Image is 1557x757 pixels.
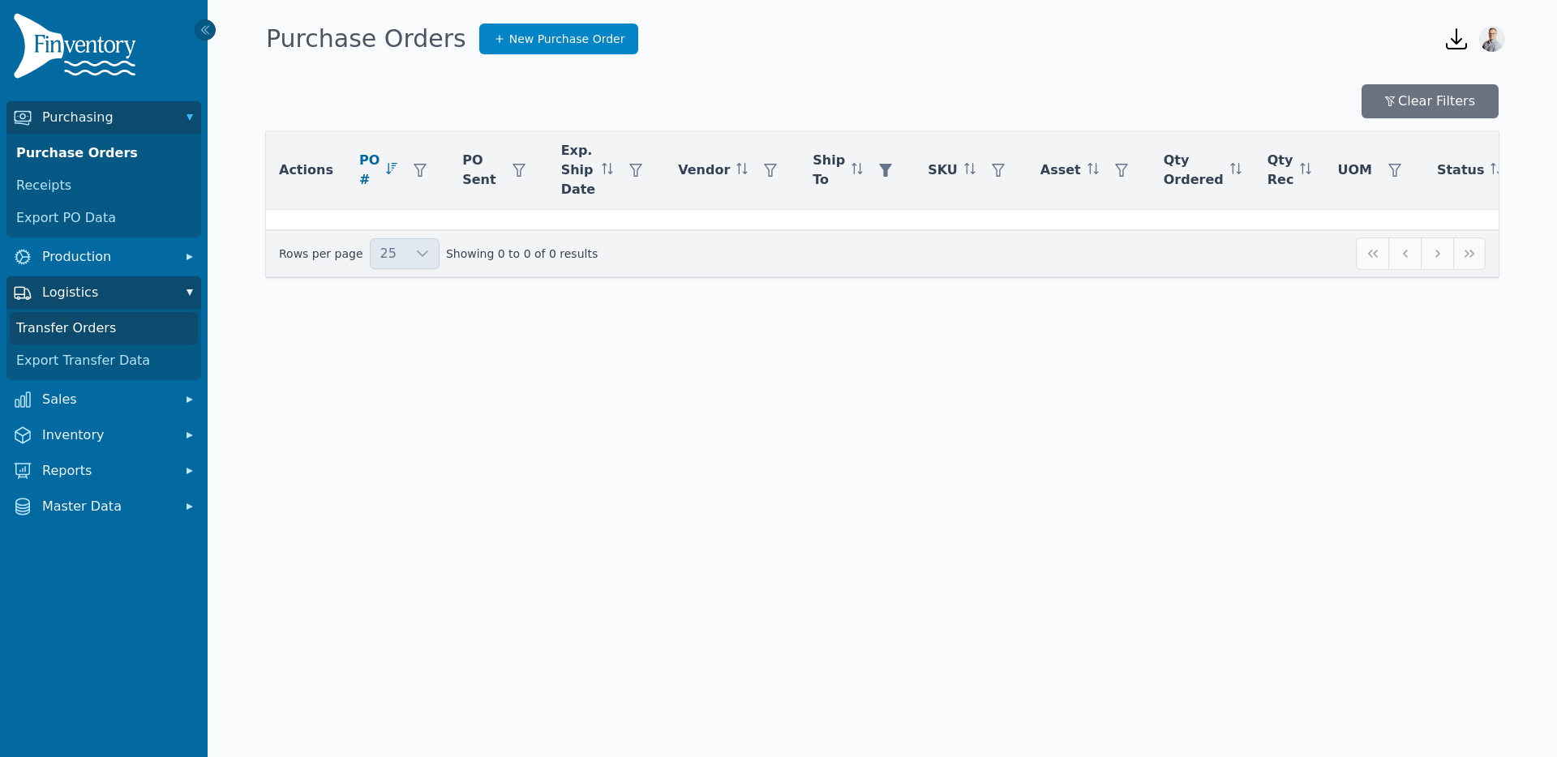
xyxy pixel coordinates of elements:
img: Joshua Benton [1479,26,1505,52]
span: Inventory [42,426,172,445]
span: Ship To [813,151,845,190]
span: PO Sent [462,151,495,190]
span: Master Data [42,497,172,516]
span: SKU [928,160,958,180]
button: Sales [6,383,201,416]
a: Purchase Orders [10,137,198,169]
a: Export PO Data [10,202,198,234]
span: UOM [1337,160,1372,180]
button: Production [6,241,201,273]
span: Purchasing [42,108,172,127]
span: New Purchase Order [509,31,625,47]
span: Production [42,247,172,267]
span: Sales [42,390,172,409]
h1: Purchase Orders [266,24,466,53]
span: Exp. Ship Date [561,141,596,199]
span: Asset [1040,160,1081,180]
span: Qty Ordered [1164,151,1224,190]
button: Reports [6,455,201,487]
span: PO # [359,151,380,190]
span: Vendor [678,160,730,180]
button: Clear Filters [1362,84,1499,118]
button: Purchasing [6,101,201,134]
button: Master Data [6,490,201,523]
a: Transfer Orders [10,312,198,344]
span: Logistics [42,283,172,302]
span: Reports [42,461,172,481]
button: Logistics [6,276,201,309]
a: New Purchase Order [479,24,639,54]
a: Receipts [10,169,198,202]
img: Finventory [13,13,143,85]
span: Qty Rec [1267,151,1294,190]
span: Showing 0 to 0 of 0 results [446,246,598,262]
span: Status [1437,160,1485,180]
button: Inventory [6,419,201,451]
span: Actions [279,160,333,180]
a: Export Transfer Data [10,344,198,377]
